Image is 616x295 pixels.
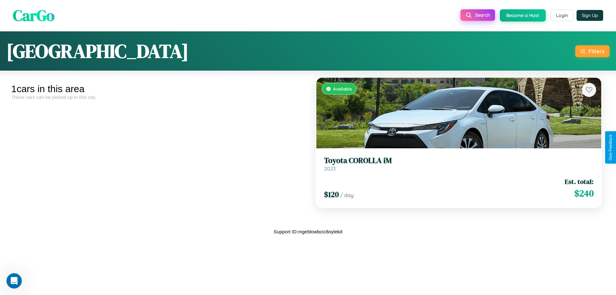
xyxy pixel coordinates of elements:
a: Toyota COROLLA iM2023 [324,156,594,172]
button: Search [460,9,495,21]
span: Est. total: [565,177,594,186]
button: Become a Host [500,9,546,22]
button: Filters [575,45,610,57]
button: Login [551,10,573,21]
span: $ 240 [574,187,594,200]
span: / day [340,192,354,198]
iframe: Intercom live chat [6,273,22,289]
span: Search [475,12,490,18]
div: 1 cars in this area [11,83,303,94]
p: Support ID: mgeblowbcic8oylekd [274,227,342,236]
div: Give Feedback [608,134,613,161]
div: These cars can be picked up in this city. [11,94,303,100]
h1: [GEOGRAPHIC_DATA] [6,38,189,64]
button: Sign Up [577,10,603,21]
span: $ 120 [324,189,339,200]
div: Filters [588,48,604,55]
span: CarGo [13,5,55,26]
span: Available [333,86,352,91]
h3: Toyota COROLLA iM [324,156,594,165]
span: 2023 [324,165,336,172]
